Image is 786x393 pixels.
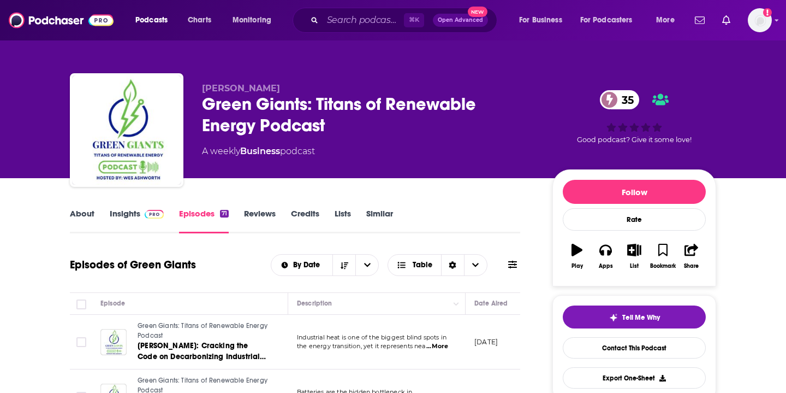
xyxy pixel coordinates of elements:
[138,322,267,339] span: Green Giants: Titans of Renewable Energy Podcast
[244,208,276,233] a: Reviews
[271,261,333,269] button: open menu
[335,208,351,233] a: Lists
[441,255,464,275] div: Sort Direction
[622,313,660,322] span: Tell Me Why
[433,14,488,27] button: Open AdvancedNew
[297,342,426,350] span: the energy transition, yet it represents nea
[426,342,448,351] span: ...More
[552,83,716,151] div: 35Good podcast? Give it some love!
[511,11,576,29] button: open menu
[591,237,620,276] button: Apps
[110,208,164,233] a: InsightsPodchaser Pro
[76,337,86,347] span: Toggle select row
[573,11,648,29] button: open menu
[650,263,676,269] div: Bookmark
[630,263,639,269] div: List
[179,208,229,233] a: Episodes71
[220,210,229,218] div: 71
[138,321,269,341] a: Green Giants: Titans of Renewable Energy Podcast
[620,237,648,276] button: List
[202,145,315,158] div: A weekly podcast
[240,146,280,156] a: Business
[388,254,487,276] button: Choose View
[563,367,706,389] button: Export One-Sheet
[72,75,181,185] img: Green Giants: Titans of Renewable Energy Podcast
[297,297,332,310] div: Description
[202,83,280,93] span: [PERSON_NAME]
[748,8,772,32] span: Logged in as saraatspark
[468,7,487,17] span: New
[135,13,168,28] span: Podcasts
[128,11,182,29] button: open menu
[271,254,379,276] h2: Choose List sort
[355,255,378,275] button: open menu
[138,341,269,362] a: [PERSON_NAME]: Cracking the Code on Decarbonizing Industrial Heat
[677,237,706,276] button: Share
[303,8,508,33] div: Search podcasts, credits, & more...
[748,8,772,32] img: User Profile
[580,13,633,28] span: For Podcasters
[70,258,196,272] h1: Episodes of Green Giants
[648,237,677,276] button: Bookmark
[188,13,211,28] span: Charts
[563,180,706,204] button: Follow
[609,313,618,322] img: tell me why sparkle
[563,237,591,276] button: Play
[718,11,735,30] a: Show notifications dropdown
[599,263,613,269] div: Apps
[413,261,432,269] span: Table
[297,333,446,341] span: Industrial heat is one of the biggest blind spots in
[648,11,688,29] button: open menu
[181,11,218,29] a: Charts
[332,255,355,275] button: Sort Direction
[233,13,271,28] span: Monitoring
[656,13,675,28] span: More
[9,10,114,31] img: Podchaser - Follow, Share and Rate Podcasts
[748,8,772,32] button: Show profile menu
[366,208,393,233] a: Similar
[563,337,706,359] a: Contact This Podcast
[100,297,125,310] div: Episode
[225,11,285,29] button: open menu
[611,90,639,109] span: 35
[291,208,319,233] a: Credits
[438,17,483,23] span: Open Advanced
[474,297,508,310] div: Date Aired
[70,208,94,233] a: About
[600,90,639,109] a: 35
[690,11,709,30] a: Show notifications dropdown
[763,8,772,17] svg: Add a profile image
[577,136,692,144] span: Good podcast? Give it some love!
[474,337,498,347] p: [DATE]
[571,263,583,269] div: Play
[519,13,562,28] span: For Business
[684,263,699,269] div: Share
[138,341,266,372] span: [PERSON_NAME]: Cracking the Code on Decarbonizing Industrial Heat
[563,208,706,231] div: Rate
[404,13,424,27] span: ⌘ K
[450,297,463,310] button: Column Actions
[293,261,324,269] span: By Date
[145,210,164,219] img: Podchaser Pro
[563,306,706,329] button: tell me why sparkleTell Me Why
[323,11,404,29] input: Search podcasts, credits, & more...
